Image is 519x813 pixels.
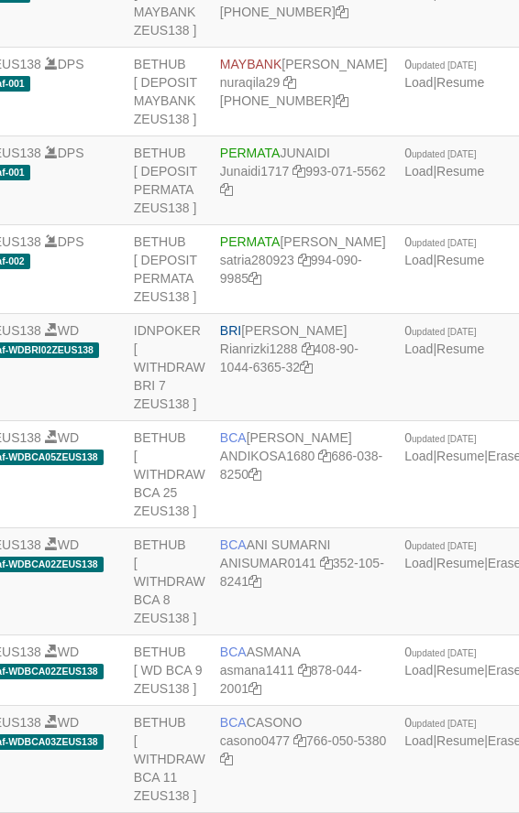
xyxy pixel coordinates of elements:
span: PERMATA [220,234,281,249]
span: updated [DATE] [412,434,476,444]
a: Load [404,663,433,677]
a: Load [404,253,433,267]
a: Load [404,556,433,570]
span: 0 [404,146,476,160]
a: Copy satria280923 to clipboard [298,253,311,267]
a: Copy ANISUMAR0141 to clipboard [320,556,333,570]
a: casono0477 [220,733,290,748]
td: BETHUB [ WD BCA 9 ZEUS138 ] [127,635,213,706]
td: [PERSON_NAME] 686-038-8250 [213,421,397,528]
a: ANDIKOSA1680 [220,449,315,463]
td: JUNAIDI 993-071-5562 [213,136,397,225]
span: BRI [220,323,241,338]
a: Copy 9940909985 to clipboard [248,271,261,286]
span: 0 [404,430,476,445]
a: Copy 3521058241 to clipboard [248,574,261,589]
span: BCA [220,645,247,659]
td: BETHUB [ WITHDRAW BCA 11 ZEUS138 ] [127,706,213,813]
td: [PERSON_NAME] 408-90-1044-6365-32 [213,314,397,421]
a: Load [404,75,433,90]
span: 0 [404,323,476,338]
a: Copy 6860388250 to clipboard [248,467,261,482]
a: Resume [436,556,484,570]
a: Copy Rianrizki1288 to clipboard [302,341,315,356]
span: 0 [404,645,476,659]
a: Load [404,341,433,356]
span: | [404,234,484,267]
a: Copy nuraqila29 to clipboard [283,75,296,90]
span: updated [DATE] [412,541,476,551]
span: 0 [404,537,476,552]
a: Copy 8004940100 to clipboard [336,5,348,19]
td: BETHUB [ DEPOSIT PERMATA ZEUS138 ] [127,225,213,314]
a: Copy 9930715562 to clipboard [220,182,233,197]
span: updated [DATE] [412,149,476,159]
a: Copy ANDIKOSA1680 to clipboard [318,449,331,463]
span: updated [DATE] [412,648,476,658]
span: updated [DATE] [412,60,476,70]
a: Resume [436,341,484,356]
td: [PERSON_NAME] [PHONE_NUMBER] [213,48,397,136]
a: Load [404,733,433,748]
a: Copy asmana1411 to clipboard [298,663,311,677]
a: Load [404,164,433,179]
span: | [404,146,484,179]
td: ANI SUMARNI 352-105-8241 [213,528,397,635]
span: updated [DATE] [412,327,476,337]
span: 0 [404,57,476,71]
span: updated [DATE] [412,238,476,248]
a: Resume [436,733,484,748]
span: MAYBANK [220,57,282,71]
a: Resume [436,663,484,677]
a: Junaidi1717 [220,164,290,179]
a: satria280923 [220,253,294,267]
span: BCA [220,715,247,730]
td: BETHUB [ WITHDRAW BCA 8 ZEUS138 ] [127,528,213,635]
a: asmana1411 [220,663,294,677]
a: Resume [436,164,484,179]
span: | [404,57,484,90]
td: BETHUB [ DEPOSIT MAYBANK ZEUS138 ] [127,48,213,136]
a: Copy casono0477 to clipboard [293,733,306,748]
a: Copy 8743968600 to clipboard [336,93,348,108]
a: Load [404,449,433,463]
a: Rianrizki1288 [220,341,298,356]
span: PERMATA [220,146,281,160]
a: Resume [436,75,484,90]
a: Copy 7660505380 to clipboard [220,752,233,766]
span: 0 [404,234,476,249]
td: [PERSON_NAME] 994-090-9985 [213,225,397,314]
a: ANISUMAR0141 [220,556,316,570]
a: nuraqila29 [220,75,280,90]
a: Copy 8780442001 to clipboard [248,681,261,696]
span: | [404,323,484,356]
a: Copy Junaidi1717 to clipboard [293,164,305,179]
td: BETHUB [ WITHDRAW BCA 25 ZEUS138 ] [127,421,213,528]
span: BCA [220,430,247,445]
td: ASMANA 878-044-2001 [213,635,397,706]
td: BETHUB [ DEPOSIT PERMATA ZEUS138 ] [127,136,213,225]
td: IDNPOKER [ WITHDRAW BRI 7 ZEUS138 ] [127,314,213,421]
a: Copy 408901044636532 to clipboard [300,360,313,374]
span: BCA [220,537,247,552]
span: 0 [404,715,476,730]
td: CASONO 766-050-5380 [213,706,397,813]
a: Resume [436,449,484,463]
a: Resume [436,253,484,267]
span: updated [DATE] [412,719,476,729]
